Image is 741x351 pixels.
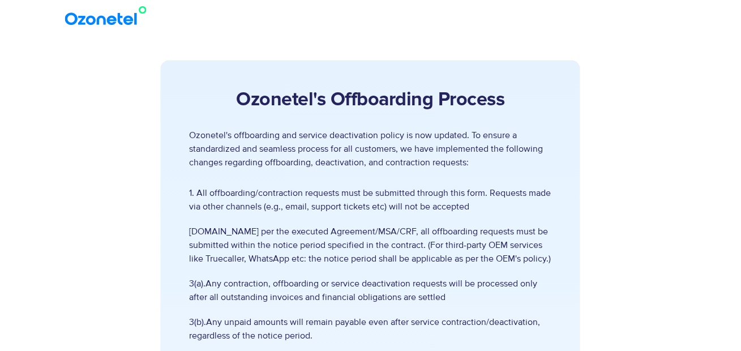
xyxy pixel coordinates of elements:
[189,277,551,304] span: 3(a).Any contraction, offboarding or service deactivation requests will be processed only after a...
[189,89,551,112] h2: Ozonetel's Offboarding Process
[189,186,551,213] span: 1. All offboarding/contraction requests must be submitted through this form. Requests made via ot...
[189,225,551,266] span: [DOMAIN_NAME] per the executed Agreement/MSA/CRF, all offboarding requests must be submitted with...
[189,315,551,343] span: 3(b).Any unpaid amounts will remain payable even after service contraction/deactivation, regardle...
[189,129,551,169] p: Ozonetel's offboarding and service deactivation policy is now updated. To ensure a standardized a...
